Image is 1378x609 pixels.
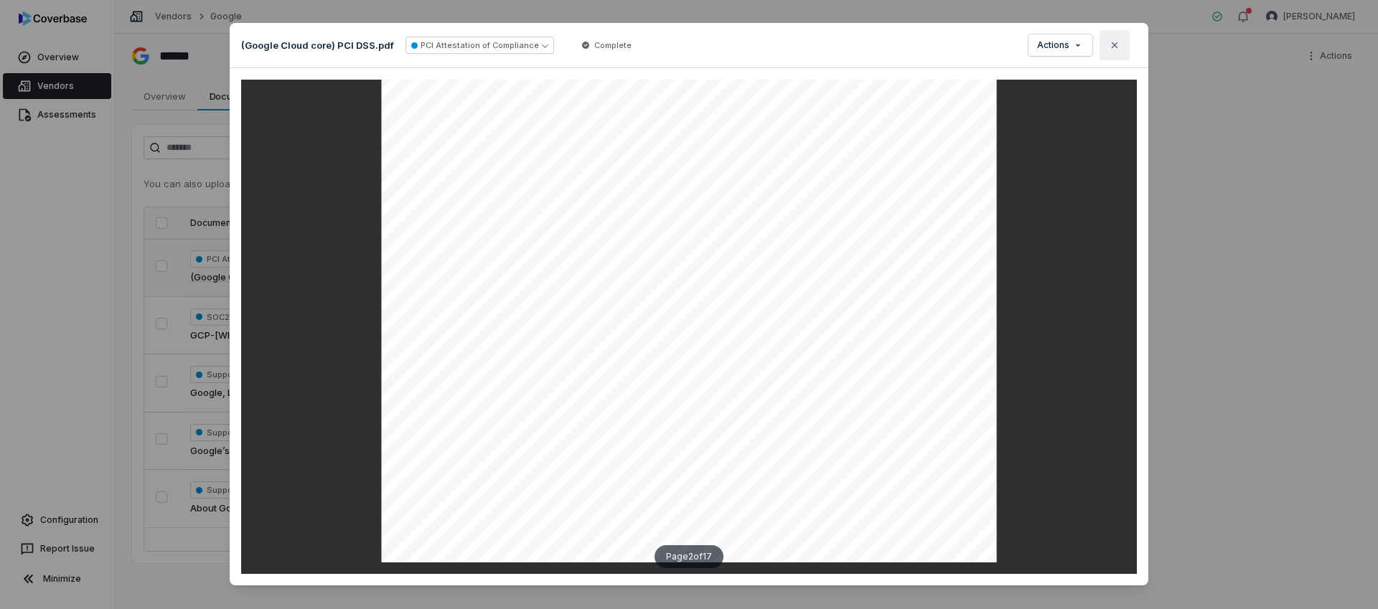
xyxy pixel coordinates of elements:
[594,39,632,51] span: Complete
[406,37,554,54] button: PCI Attestation of Compliance
[1037,39,1069,51] span: Actions
[241,39,394,52] p: (Google Cloud core) PCI DSS.pdf
[1028,34,1092,56] button: Actions
[655,545,723,568] div: Page 2 of 17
